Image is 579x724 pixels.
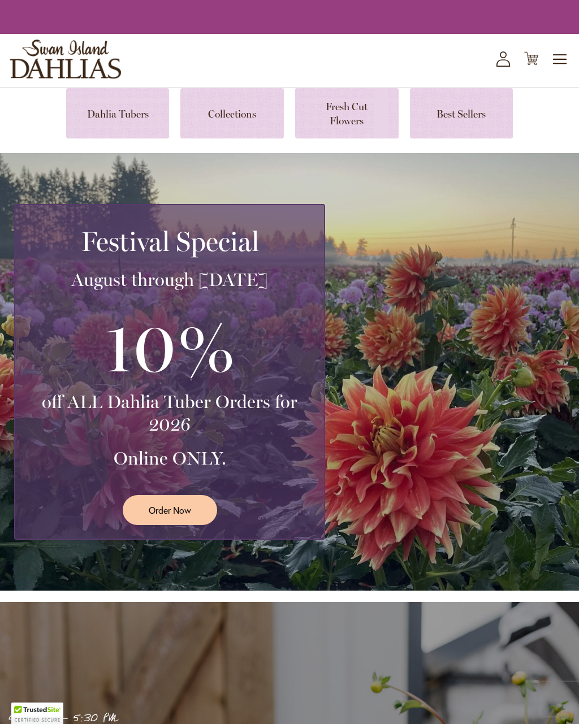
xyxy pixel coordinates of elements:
h3: Online ONLY. [29,447,310,470]
span: Order Now [149,504,191,517]
h3: off ALL Dahlia Tuber Orders for 2026 [29,391,310,436]
h2: Festival Special [29,226,310,257]
a: Order Now [123,495,217,525]
a: store logo [10,40,121,79]
h3: August through [DATE] [29,268,310,291]
h3: 10% [29,302,310,391]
